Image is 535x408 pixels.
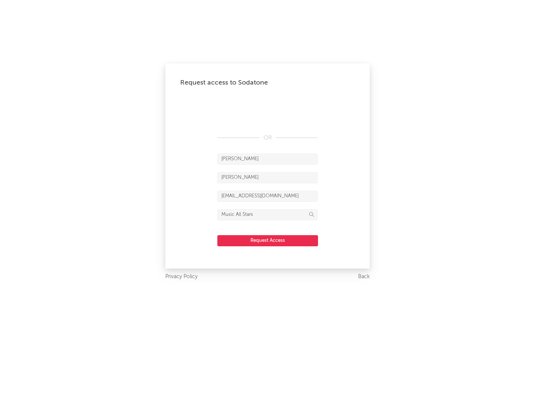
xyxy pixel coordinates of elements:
div: OR [217,134,318,142]
input: Email [217,191,318,202]
input: Last Name [217,172,318,183]
input: First Name [217,154,318,165]
button: Request Access [217,235,318,246]
a: Back [358,272,370,282]
div: Request access to Sodatone [180,78,355,87]
input: Division [217,209,318,220]
a: Privacy Policy [165,272,198,282]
